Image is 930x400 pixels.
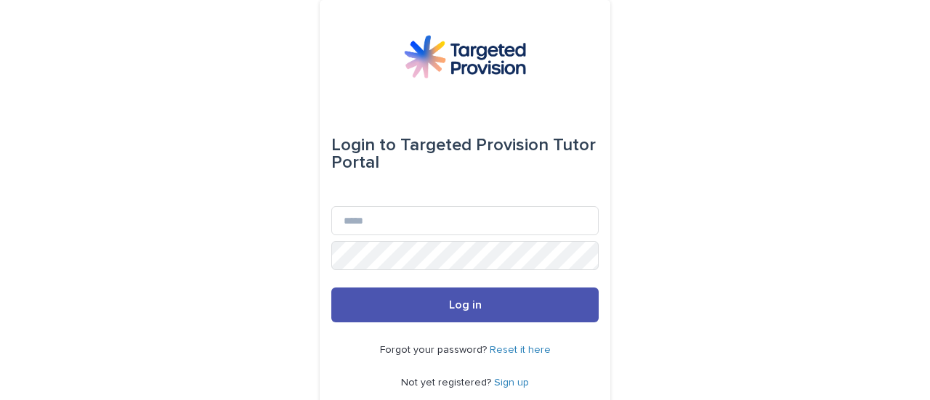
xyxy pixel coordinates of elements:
[494,377,529,388] a: Sign up
[331,125,599,183] div: Targeted Provision Tutor Portal
[401,377,494,388] span: Not yet registered?
[331,287,599,322] button: Log in
[490,345,551,355] a: Reset it here
[404,35,526,78] img: M5nRWzHhSzIhMunXDL62
[380,345,490,355] span: Forgot your password?
[449,299,482,311] span: Log in
[331,136,396,154] span: Login to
